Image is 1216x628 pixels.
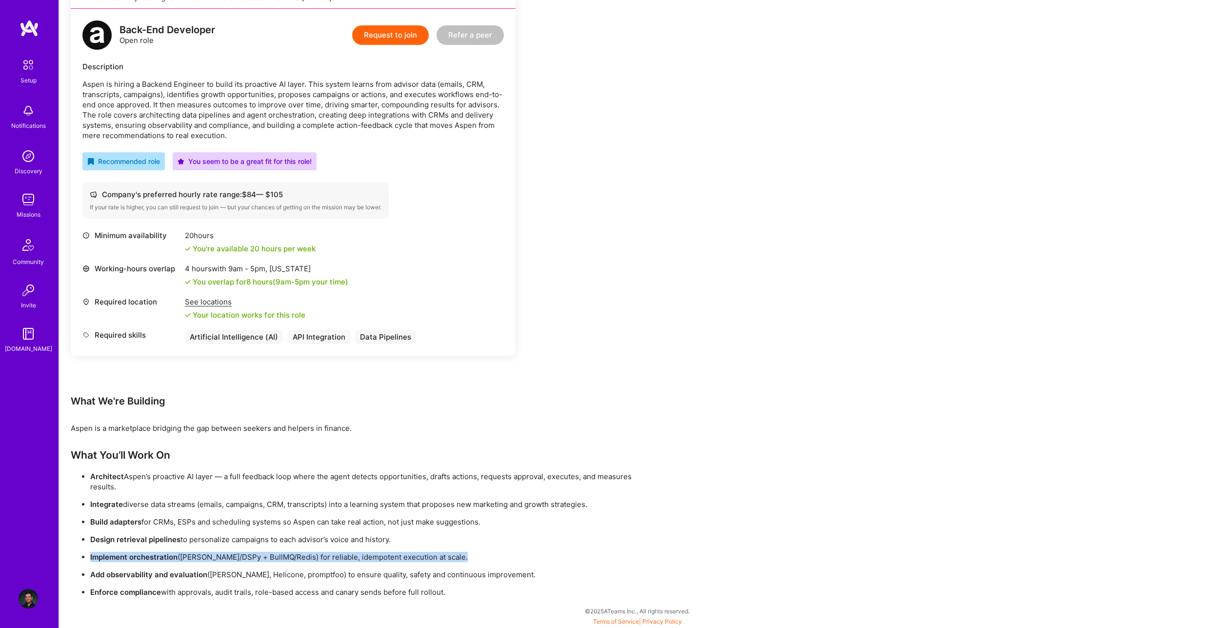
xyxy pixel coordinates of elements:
i: icon Clock [82,232,90,239]
strong: Integrate [90,500,123,509]
i: icon Check [185,246,191,252]
img: logo [20,20,39,37]
div: Required skills [82,330,180,340]
div: API Integration [288,330,350,344]
div: [DOMAIN_NAME] [5,344,52,354]
img: Community [17,233,40,257]
i: icon Tag [82,331,90,339]
div: Recommended role [87,156,160,166]
strong: Design retrieval pipelines [90,535,180,544]
i: icon RecommendedBadge [87,158,94,165]
h3: What You’ll Work On [71,449,656,461]
div: Invite [21,300,36,310]
p: ([PERSON_NAME]/DSPy + BullMQ/Redis) for reliable, idempotent execution at scale. [90,552,656,562]
i: icon Check [185,279,191,285]
img: User Avatar [19,589,38,608]
a: User Avatar [16,589,40,608]
i: icon Location [82,298,90,305]
div: Community [13,257,44,267]
div: Description [82,61,504,72]
p: to personalize campaigns to each advisor’s voice and history. [90,534,656,545]
img: Invite [19,281,38,300]
div: You overlap for 8 hours ( your time) [193,277,348,287]
i: icon Cash [90,191,97,198]
div: Back-End Developer [120,25,215,35]
p: with approvals, audit trails, role-based access and canary sends before full rollout. [90,587,656,597]
div: Data Pipelines [355,330,416,344]
a: Terms of Service [593,618,639,625]
div: Minimum availability [82,230,180,241]
i: icon Check [185,312,191,318]
img: guide book [19,324,38,344]
div: See locations [185,297,305,307]
strong: Enforce compliance [90,587,161,597]
div: What We're Building [71,395,656,407]
p: diverse data streams (emails, campaigns, CRM, transcripts) into a learning system that proposes n... [90,499,656,509]
div: Artificial Intelligence (AI) [185,330,283,344]
div: Notifications [11,121,46,131]
span: | [593,618,682,625]
div: Your location works for this role [185,310,305,320]
button: Request to join [352,25,429,45]
div: You seem to be a great fit for this role! [178,156,312,166]
strong: Architect [90,472,124,481]
img: discovery [19,146,38,166]
div: Required location [82,297,180,307]
div: Company's preferred hourly rate range: $ 84 — $ 105 [90,189,381,200]
button: Refer a peer [437,25,504,45]
div: 4 hours with [US_STATE] [185,263,348,274]
img: logo [82,20,112,50]
span: 9am - 5pm [276,277,310,286]
div: Discovery [15,166,42,176]
i: icon PurpleStar [178,158,184,165]
div: 20 hours [185,230,316,241]
div: © 2025 ATeams Inc., All rights reserved. [59,599,1216,623]
div: Setup [20,75,37,85]
div: Aspen is a marketplace bridging the gap between seekers and helpers in finance. [71,423,656,433]
div: Missions [17,209,40,220]
img: setup [18,55,39,75]
strong: Implement orchestration [90,552,178,562]
p: Aspen’s proactive AI layer — a full feedback loop where the agent detects opportunities, drafts a... [90,471,656,492]
div: Working-hours overlap [82,263,180,274]
img: bell [19,101,38,121]
p: Aspen is hiring a Backend Engineer to build its proactive AI layer. This system learns from advis... [82,79,504,141]
i: icon World [82,265,90,272]
div: You're available 20 hours per week [185,243,316,254]
span: 9am - 5pm , [226,264,269,273]
div: If your rate is higher, you can still request to join — but your chances of getting on the missio... [90,203,381,211]
p: ([PERSON_NAME], Helicone, promptfoo) to ensure quality, safety and continuous improvement. [90,569,656,580]
strong: Build adapters [90,517,141,527]
img: teamwork [19,190,38,209]
p: for CRMs, ESPs and scheduling systems so Aspen can take real action, not just make suggestions. [90,517,656,527]
div: Open role [120,25,215,45]
strong: Add observability and evaluation [90,570,207,579]
a: Privacy Policy [642,618,682,625]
